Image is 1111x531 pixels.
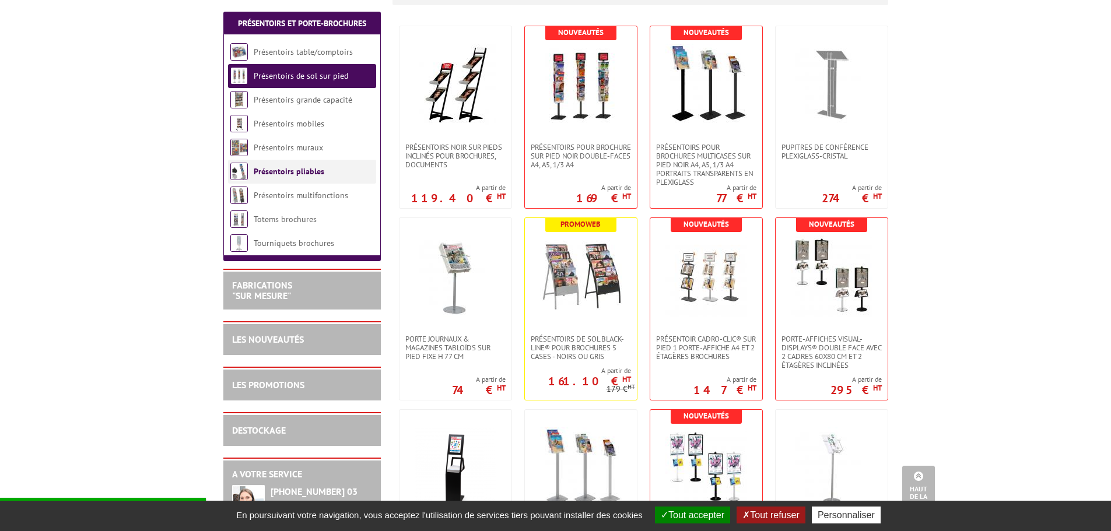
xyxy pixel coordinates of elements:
img: widget-service.jpg [232,485,265,530]
img: PORTE-AFFICHES VISUAL-DISPLAYS® AVEC 1 CADRE 60 X 80 CM + 1 ÉTAGÈRE INCLINÉE [665,427,747,509]
p: 161.10 € [548,378,631,385]
a: Porte Journaux & Magazines Tabloïds sur pied fixe H 77 cm [399,335,511,361]
a: Présentoirs mobiles [254,118,324,129]
b: Nouveautés [684,219,729,229]
sup: HT [628,382,635,391]
a: Totems brochures [254,214,317,224]
a: LES NOUVEAUTÉS [232,333,304,345]
span: Présentoirs pour brochures multicases sur pied NOIR A4, A5, 1/3 A4 Portraits transparents en plex... [656,143,756,187]
h2: A votre service [232,469,372,480]
span: Présentoir Cadro-Clic® sur pied 1 porte-affiche A4 et 2 étagères brochures [656,335,756,361]
a: Tourniquets brochures [254,238,334,248]
span: Présentoirs pour brochure sur pied NOIR double-faces A4, A5, 1/3 A4 [531,143,631,169]
a: Présentoirs et Porte-brochures [238,18,366,29]
img: Présentoir brochures sur pied métallique 1 case A4 Portrait [791,427,872,509]
span: A partir de [830,375,882,384]
button: Tout accepter [655,507,730,523]
img: Tourniquets brochures [230,234,248,252]
a: Présentoirs de sol Black-Line® pour brochures 5 Cases - Noirs ou Gris [525,335,637,361]
strong: [PHONE_NUMBER] 03 [271,486,358,497]
img: Présentoirs pliables [230,163,248,180]
img: Présentoirs pour brochures multicases sur pied NOIR A4, A5, 1/3 A4 Portraits transparents en plex... [665,44,747,125]
a: Présentoir Cadro-Clic® sur pied 1 porte-affiche A4 et 2 étagères brochures [650,335,762,361]
sup: HT [873,383,882,393]
a: Présentoirs pour brochure sur pied NOIR double-faces A4, A5, 1/3 A4 [525,143,637,169]
sup: HT [497,191,506,201]
p: 274 € [822,195,882,202]
b: Nouveautés [558,27,604,37]
b: Nouveautés [684,27,729,37]
b: Promoweb [560,219,601,229]
a: Présentoirs pliables [254,166,324,177]
span: A partir de [716,183,756,192]
a: Pupitres de conférence plexiglass-cristal [776,143,888,160]
span: Porte Journaux & Magazines Tabloïds sur pied fixe H 77 cm [405,335,506,361]
sup: HT [622,191,631,201]
img: Totems brochures [230,210,248,228]
span: Porte-affiches Visual-Displays® double face avec 2 cadres 60x80 cm et 2 étagères inclinées [781,335,882,370]
img: Présentoirs NOIR sur pieds inclinés pour brochures, documents [415,44,496,125]
p: 295 € [830,386,882,393]
span: A partir de [693,375,756,384]
a: Porte-affiches Visual-Displays® double face avec 2 cadres 60x80 cm et 2 étagères inclinées [776,335,888,370]
span: A partir de [452,375,506,384]
img: Présentoirs muraux [230,139,248,156]
span: A partir de [576,183,631,192]
a: Présentoirs grande capacité [254,94,352,105]
a: Présentoirs NOIR sur pieds inclinés pour brochures, documents [399,143,511,169]
img: Présentoirs pour brochure sur pied NOIR double-faces A4, A5, 1/3 A4 [540,44,622,125]
img: Présentoirs multifonctions [230,187,248,204]
img: Pupitres de conférence plexiglass-cristal [791,44,872,125]
sup: HT [748,191,756,201]
img: Présentoirs table/comptoirs [230,43,248,61]
img: Porte-affiches Visual-Displays® double face avec 2 cadres 60x80 cm et 2 étagères inclinées [791,235,872,317]
p: 169 € [576,195,631,202]
a: Haut de la page [902,466,935,514]
span: Présentoirs de sol Black-Line® pour brochures 5 Cases - Noirs ou Gris [531,335,631,361]
span: Présentoirs NOIR sur pieds inclinés pour brochures, documents [405,143,506,169]
a: FABRICATIONS"Sur Mesure" [232,279,292,301]
sup: HT [622,374,631,384]
button: Personnaliser (fenêtre modale) [812,507,881,523]
a: Présentoirs de sol sur pied [254,71,348,81]
img: Présentoirs de sol Black-Line® pour brochures 5 Cases - Noirs ou Gris [540,235,622,317]
img: Présentoir Cadro-Clic® sur pied 1 porte-affiche A4 et 2 étagères brochures [665,235,747,317]
sup: HT [873,191,882,201]
span: A partir de [525,366,631,375]
p: 74 € [452,386,506,393]
p: 179 € [607,385,635,393]
span: En poursuivant votre navigation, vous acceptez l'utilisation de services tiers pouvant installer ... [230,510,649,520]
img: Porte Journaux & Magazines Tabloïds sur pied fixe H 77 cm [415,235,496,317]
a: Présentoirs muraux [254,142,323,153]
p: 147 € [693,386,756,393]
b: Nouveautés [684,411,729,421]
img: Présentoirs sur pied GRIS pour brochures multicases A4, A5, 1/3 A4 Portraits transparents en plex... [540,427,622,509]
img: Présentoirs grande capacité [230,91,248,108]
img: Présentoirs mobiles [230,115,248,132]
a: Présentoirs table/comptoirs [254,47,353,57]
a: Présentoirs pour brochures multicases sur pied NOIR A4, A5, 1/3 A4 Portraits transparents en plex... [650,143,762,187]
img: Porte-Catalogue grande capacité et Visuel A4 [415,427,496,509]
span: A partir de [822,183,882,192]
p: 77 € [716,195,756,202]
sup: HT [497,383,506,393]
span: Pupitres de conférence plexiglass-cristal [781,143,882,160]
img: Présentoirs de sol sur pied [230,67,248,85]
a: Présentoirs multifonctions [254,190,348,201]
b: Nouveautés [809,219,854,229]
p: 119.40 € [411,195,506,202]
a: LES PROMOTIONS [232,379,304,391]
span: A partir de [411,183,506,192]
button: Tout refuser [737,507,805,523]
sup: HT [748,383,756,393]
a: DESTOCKAGE [232,424,286,436]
